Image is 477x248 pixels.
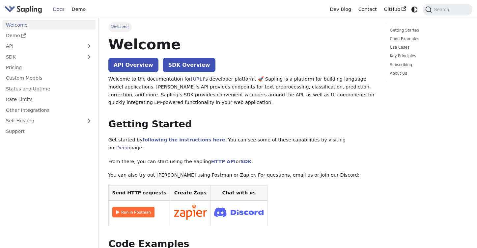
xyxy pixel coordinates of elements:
th: Send HTTP requests [108,186,170,201]
span: Search [432,7,453,12]
a: GitHub [380,4,409,14]
a: Getting Started [390,27,465,34]
a: Key Principles [390,53,465,59]
a: SDK Overview [163,58,215,72]
a: Sapling.aiSapling.ai [5,5,44,14]
a: Code Examples [390,36,465,42]
a: HTTP API [211,159,236,164]
a: Other Integrations [2,105,96,115]
th: Create Zaps [170,186,210,201]
a: Use Cases [390,44,465,51]
img: Join Discord [214,206,264,219]
a: About Us [390,70,465,77]
a: Dev Blog [326,4,354,14]
a: Demo [68,4,89,14]
a: Docs [49,4,68,14]
img: Run in Postman [112,207,154,217]
span: Welcome [108,22,132,32]
a: Rate Limits [2,95,96,104]
p: Welcome to the documentation for 's developer platform. 🚀 Sapling is a platform for building lang... [108,75,376,107]
a: API [2,41,82,51]
h1: Welcome [108,36,376,53]
a: API Overview [108,58,158,72]
a: following the instructions here [143,137,225,142]
nav: Breadcrumbs [108,22,376,32]
th: Chat with us [210,186,267,201]
a: Welcome [2,20,96,30]
a: Status and Uptime [2,84,96,93]
button: Switch between dark and light mode (currently system mode) [410,5,419,14]
a: Demo [116,145,130,150]
a: Contact [355,4,380,14]
button: Expand sidebar category 'API' [82,41,96,51]
a: Support [2,127,96,136]
button: Search (Command+K) [423,4,472,15]
a: Demo [2,31,96,40]
a: SDK [240,159,251,164]
a: Self-Hosting [2,116,96,126]
img: Sapling.ai [5,5,42,14]
a: SDK [2,52,82,62]
p: From there, you can start using the Sapling or . [108,158,376,166]
p: Get started by . You can see some of these capabilities by visiting our page. [108,136,376,152]
button: Expand sidebar category 'SDK' [82,52,96,62]
img: Connect in Zapier [174,205,207,220]
p: You can also try out [PERSON_NAME] using Postman or Zapier. For questions, email us or join our D... [108,171,376,179]
a: Custom Models [2,73,96,83]
h2: Getting Started [108,118,376,130]
a: Pricing [2,63,96,72]
a: [URL] [191,76,204,82]
a: Subscribing [390,62,465,68]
